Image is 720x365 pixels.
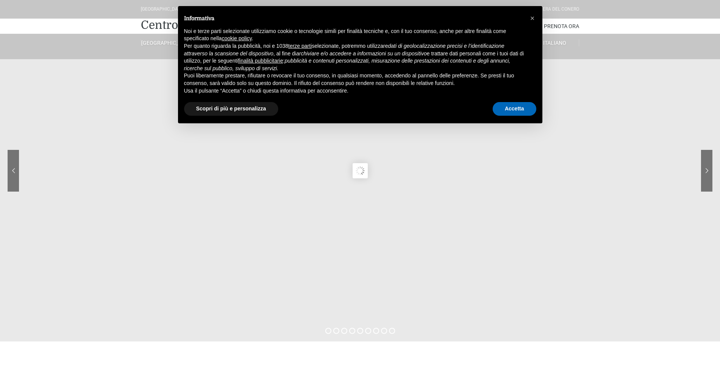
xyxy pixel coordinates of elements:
em: archiviare e/o accedere a informazioni su un dispositivo [296,50,427,57]
a: Centro Vacanze De Angelis [141,17,287,33]
button: finalità pubblicitarie [238,57,283,65]
a: Prenota Ora [544,19,579,34]
p: Usa il pulsante “Accetta” o chiudi questa informativa per acconsentire. [184,87,524,95]
a: [GEOGRAPHIC_DATA] [141,39,189,46]
div: [GEOGRAPHIC_DATA] [141,6,184,13]
span: Italiano [543,40,566,46]
button: Accetta [493,102,536,116]
p: Noi e terze parti selezionate utilizziamo cookie o tecnologie simili per finalità tecniche e, con... [184,28,524,42]
button: Chiudi questa informativa [526,12,539,24]
div: Riviera Del Conero [535,6,579,13]
p: Per quanto riguarda la pubblicità, noi e 1038 selezionate, potremmo utilizzare , al fine di e tra... [184,42,524,72]
p: Puoi liberamente prestare, rifiutare o revocare il tuo consenso, in qualsiasi momento, accedendo ... [184,72,524,87]
em: dati di geolocalizzazione precisi e l’identificazione attraverso la scansione del dispositivo [184,43,504,57]
em: pubblicità e contenuti personalizzati, misurazione delle prestazioni dei contenuti e degli annunc... [184,58,510,71]
button: terze parti [288,42,312,50]
a: Italiano [531,39,579,46]
a: cookie policy [222,35,252,41]
h2: Informativa [184,15,524,22]
span: × [530,14,535,22]
button: Scopri di più e personalizza [184,102,278,116]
